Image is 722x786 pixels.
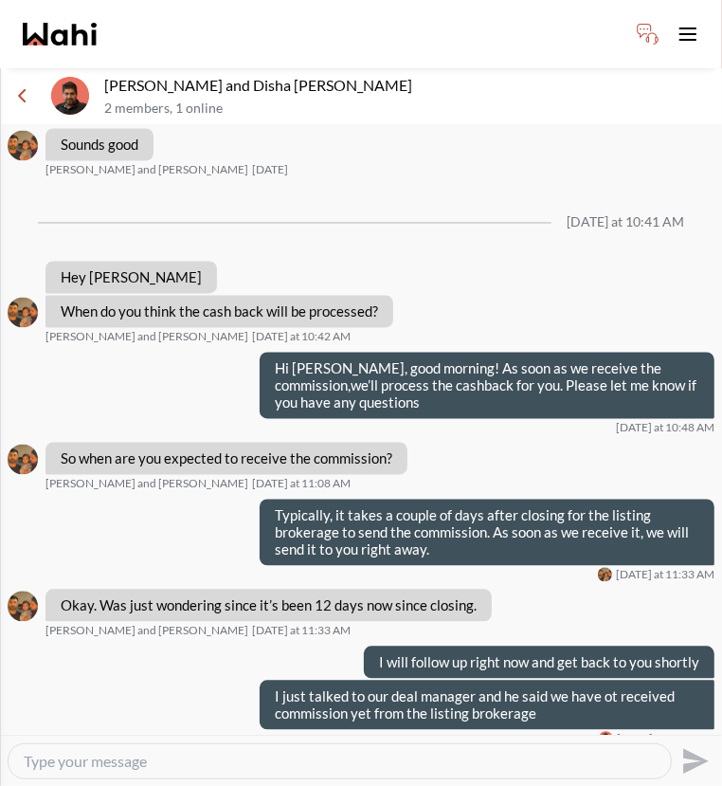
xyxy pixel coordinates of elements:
img: S [51,77,89,115]
span: [PERSON_NAME] and [PERSON_NAME] [45,624,248,639]
div: Sidhant and Disha Vats [8,445,38,475]
time: 2025-08-12T16:46:26.598Z [617,732,714,747]
p: Hey [PERSON_NAME] [61,269,202,286]
button: Toggle open navigation menu [669,15,707,53]
div: Sidhant and Disha Vats [598,568,612,582]
span: [PERSON_NAME] and [PERSON_NAME] [45,330,248,345]
div: [DATE] at 10:41 AM [567,215,684,231]
p: I will follow up right now and get back to you shortly [379,654,699,671]
img: S [8,445,38,475]
img: S [8,131,38,161]
time: 2025-07-30T17:15:35.864Z [252,163,288,178]
p: I just talked to our deal manager and he said we have ot received commission yet from the listing... [275,688,699,722]
p: Sounds good [61,137,138,154]
span: [PERSON_NAME] and [PERSON_NAME] [45,477,248,492]
img: S [8,592,38,622]
button: Menu [8,78,36,114]
a: Wahi homepage [23,23,97,46]
div: Sidhant and Disha Vats [8,131,38,161]
img: F [599,732,613,746]
img: S [598,568,612,582]
time: 2025-08-12T15:33:00.229Z [616,568,714,583]
p: 2 members , 1 online [104,101,714,117]
div: Sidhant and Disha Vats, Faraz [51,77,89,115]
p: So when are you expected to receive the commission? [61,450,392,467]
img: S [8,298,38,328]
div: Sidhant and Disha Vats [8,592,38,622]
div: Faraz Azam [599,732,613,746]
time: 2025-08-12T14:42:17.419Z [252,330,351,345]
span: [PERSON_NAME] and [PERSON_NAME] [45,163,248,178]
p: Typically, it takes a couple of days after closing for the listing brokerage to send the commissi... [275,507,699,558]
p: [PERSON_NAME] and Disha [PERSON_NAME] [104,76,714,95]
textarea: Type your message [24,752,656,771]
button: Send [672,740,714,782]
time: 2025-08-12T15:33:38.451Z [252,624,351,639]
time: 2025-08-12T14:48:06.905Z [616,421,714,436]
time: 2025-08-12T15:08:39.027Z [252,477,351,492]
div: Sidhant and Disha Vats [8,298,38,328]
p: Hi [PERSON_NAME], good morning! As soon as we receive the commission,we’ll process the cashback f... [275,360,699,411]
p: When do you think the cash back will be processed? [61,303,378,320]
p: Okay. Was just wondering since it’s been 12 days now since closing. [61,597,477,614]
